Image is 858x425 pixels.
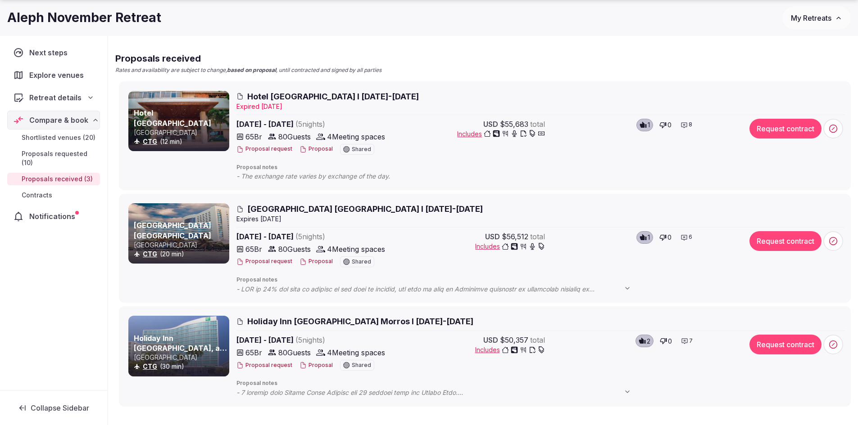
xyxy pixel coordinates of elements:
[247,91,419,102] span: Hotel [GEOGRAPHIC_DATA] I [DATE]-[DATE]
[115,67,381,74] p: Rates and availability are subject to change, , until contracted and signed by all parties
[236,119,395,130] span: [DATE] - [DATE]
[475,242,545,251] span: Includes
[143,362,157,370] a: CTG
[352,147,371,152] span: Shared
[29,115,88,125] span: Compare & book
[29,70,87,81] span: Explore venues
[648,121,650,130] span: 1
[245,244,262,255] span: 65 Br
[657,119,674,131] button: 0
[134,128,227,137] p: [GEOGRAPHIC_DATA]
[668,337,672,346] span: 0
[689,121,692,129] span: 8
[636,335,654,347] button: 2
[29,47,71,58] span: Next steps
[791,13,831,22] span: My Retreats
[236,164,845,171] span: Proposal notes
[352,362,371,368] span: Shared
[247,203,483,215] span: [GEOGRAPHIC_DATA] [GEOGRAPHIC_DATA] I [DATE]-[DATE]
[7,398,100,418] button: Collapse Sidebar
[22,133,95,142] span: Shortlisted venues (20)
[236,362,292,369] button: Proposal request
[678,335,695,347] button: 7
[134,241,227,250] p: [GEOGRAPHIC_DATA]
[29,92,82,103] span: Retreat details
[22,149,96,167] span: Proposals requested (10)
[115,52,381,65] h2: Proposals received
[483,119,498,130] span: USD
[749,119,822,139] button: Request contract
[530,119,545,130] span: total
[134,362,227,371] div: (30 min)
[689,233,692,241] span: 6
[530,335,545,345] span: total
[134,334,227,363] a: Holiday Inn [GEOGRAPHIC_DATA], an [GEOGRAPHIC_DATA]
[31,403,89,412] span: Collapse Sidebar
[483,335,498,345] span: USD
[227,67,276,73] strong: based on proposal
[245,131,262,142] span: 65 Br
[236,276,845,284] span: Proposal notes
[457,130,545,139] button: Includes
[236,388,640,397] span: - 7 loremip dolo Sitame Conse Adipisc eli 29 seddoei temp inc Utlabo Etdo. - Magna aliquae a mini...
[143,138,157,145] a: CTG
[502,231,528,242] span: $56,512
[749,335,822,354] button: Request contract
[678,119,695,131] button: 8
[300,145,333,153] button: Proposal
[236,335,395,345] span: [DATE] - [DATE]
[134,353,227,362] p: [GEOGRAPHIC_DATA]
[247,316,473,327] span: Holiday Inn [GEOGRAPHIC_DATA] Morros I [DATE]-[DATE]
[327,131,385,142] span: 4 Meeting spaces
[236,258,292,265] button: Proposal request
[7,173,100,185] a: Proposals received (3)
[485,231,500,242] span: USD
[236,102,845,111] div: Expire d [DATE]
[475,345,545,354] button: Includes
[134,137,227,146] div: (12 min)
[278,131,311,142] span: 80 Guests
[236,380,845,387] span: Proposal notes
[667,121,672,130] span: 0
[667,233,672,242] span: 0
[295,232,325,241] span: ( 5 night s )
[295,120,325,129] span: ( 5 night s )
[689,337,693,345] span: 7
[134,108,211,127] a: Hotel [GEOGRAPHIC_DATA]
[657,335,675,347] button: 0
[7,148,100,169] a: Proposals requested (10)
[530,231,545,242] span: total
[236,215,845,224] div: Expire s [DATE]
[7,43,100,62] a: Next steps
[236,231,395,242] span: [DATE] - [DATE]
[295,336,325,344] span: ( 5 night s )
[636,119,653,131] button: 1
[7,207,100,226] a: Notifications
[236,285,640,294] span: - LOR ip 24% dol sita co adipisc el sed doei te incidid, utl etdo ma aliq en Adminimve quisnostr ...
[678,231,695,244] button: 6
[300,258,333,265] button: Proposal
[236,145,292,153] button: Proposal request
[352,259,371,264] span: Shared
[7,131,100,144] a: Shortlisted venues (20)
[327,244,385,255] span: 4 Meeting spaces
[22,191,52,200] span: Contracts
[7,66,100,85] a: Explore venues
[278,244,311,255] span: 80 Guests
[300,362,333,369] button: Proposal
[327,347,385,358] span: 4 Meeting spaces
[782,7,851,29] button: My Retreats
[500,335,528,345] span: $50,357
[22,174,93,183] span: Proposals received (3)
[749,231,822,251] button: Request contract
[245,347,262,358] span: 65 Br
[236,172,408,181] span: - The exchange rate varies by exchange of the day.
[7,9,161,27] h1: Aleph November Retreat
[647,337,650,346] span: 2
[7,189,100,201] a: Contracts
[278,347,311,358] span: 80 Guests
[134,221,211,240] a: [GEOGRAPHIC_DATA] [GEOGRAPHIC_DATA]
[648,233,650,242] span: 1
